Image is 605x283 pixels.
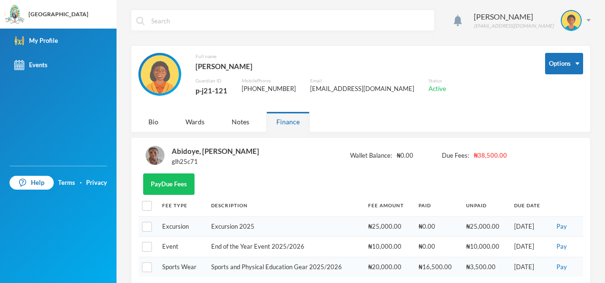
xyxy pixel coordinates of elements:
td: Sports and Physical Education Gear 2025/2026 [206,257,363,277]
div: Bio [138,111,168,132]
td: ₦3,500.00 [461,257,509,277]
div: Notes [222,111,259,132]
td: End of the Year Event 2025/2026 [206,237,363,257]
td: [DATE] [509,216,549,237]
td: [DATE] [509,237,549,257]
td: Event [157,237,206,257]
span: ₦38,500.00 [474,151,507,161]
button: Pay [554,242,570,252]
td: [DATE] [509,257,549,277]
th: Description [206,195,363,216]
th: Fee Amount [363,195,414,216]
div: [PHONE_NUMBER] [242,84,296,94]
div: [PERSON_NAME] [474,11,554,22]
div: Guardian ID [195,77,227,84]
button: Options [545,53,583,74]
th: Fee Type [157,195,206,216]
a: Privacy [86,178,107,188]
div: Wards [176,111,215,132]
button: Pay [554,262,570,273]
td: Excursion [157,216,206,237]
button: Pay [554,222,570,232]
div: Abidoye, [PERSON_NAME] [172,145,259,157]
td: ₦20,000.00 [363,257,414,277]
div: [PERSON_NAME] [195,60,446,72]
span: Wallet Balance: [350,151,392,161]
div: Full name [195,53,446,60]
td: Excursion 2025 [206,216,363,237]
td: ₦25,000.00 [461,216,509,237]
div: Events [14,60,48,70]
div: Mobile Phone [242,77,296,84]
img: search [136,17,145,25]
th: Unpaid [461,195,509,216]
td: Sports Wear [157,257,206,277]
a: Help [10,176,54,190]
div: [EMAIL_ADDRESS][DOMAIN_NAME] [474,22,554,30]
div: Status [429,77,446,84]
img: STUDENT [146,146,165,165]
th: Due Date [509,195,549,216]
div: [EMAIL_ADDRESS][DOMAIN_NAME] [310,84,414,94]
button: PayDue Fees [143,173,195,195]
div: · [80,178,82,188]
span: ₦0.00 [397,151,413,161]
span: Due Fees: [442,151,469,161]
img: GUARDIAN [141,55,179,93]
td: ₦10,000.00 [461,237,509,257]
div: Email [310,77,414,84]
div: glh25c71 [172,157,259,167]
td: ₦25,000.00 [363,216,414,237]
td: ₦16,500.00 [414,257,462,277]
img: STUDENT [562,11,581,30]
div: p-j21-121 [195,84,227,97]
input: Search [150,10,429,31]
a: Terms [58,178,75,188]
td: ₦0.00 [414,237,462,257]
th: Paid [414,195,462,216]
td: ₦0.00 [414,216,462,237]
div: [GEOGRAPHIC_DATA] [29,10,88,19]
td: ₦10,000.00 [363,237,414,257]
div: Finance [266,111,310,132]
img: logo [5,5,24,24]
div: Active [429,84,446,94]
div: My Profile [14,36,58,46]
